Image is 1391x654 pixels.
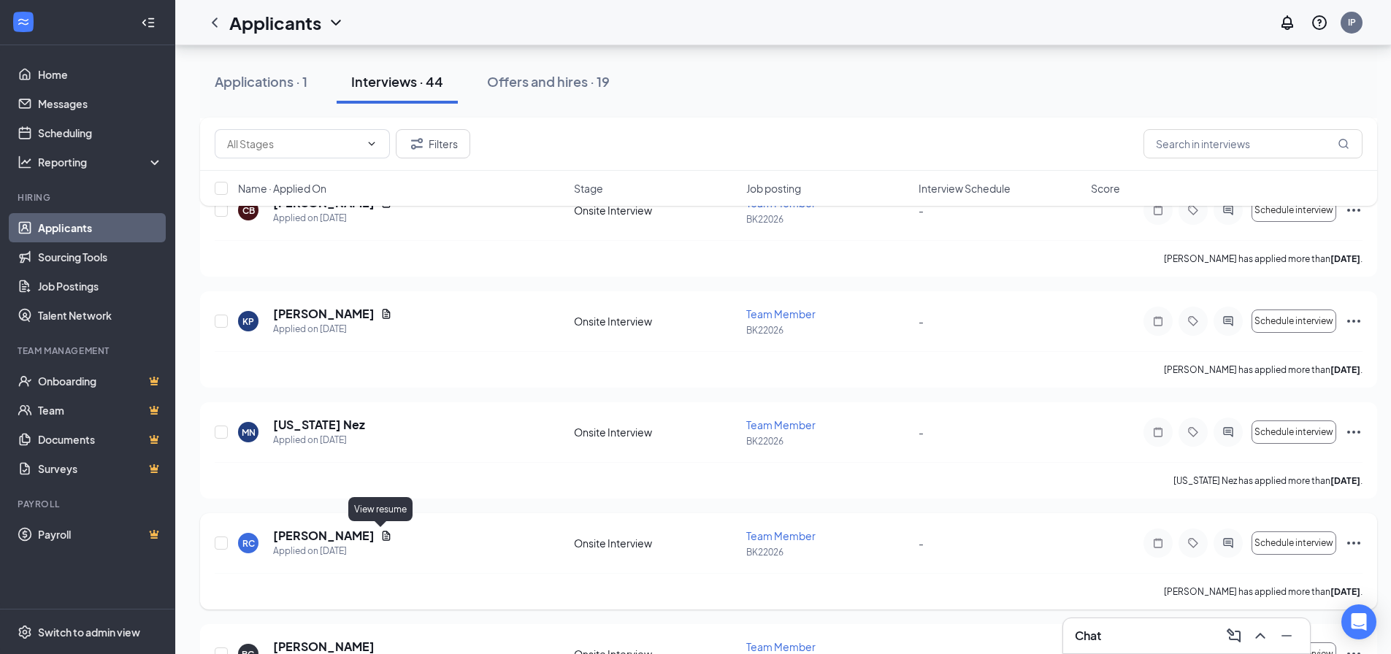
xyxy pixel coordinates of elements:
div: Applied on [DATE] [273,322,392,336]
div: RC [242,537,255,550]
svg: Tag [1184,426,1202,438]
a: Applicants [38,213,163,242]
span: Schedule interview [1254,427,1333,437]
span: - [919,536,924,550]
div: Hiring [18,191,160,204]
p: [PERSON_NAME] has applied more than . [1164,585,1363,598]
span: - [919,315,924,328]
svg: Ellipses [1345,423,1363,441]
span: Score [1091,181,1120,196]
span: Team Member [746,640,816,653]
div: Interviews · 44 [351,72,443,91]
a: DocumentsCrown [38,425,163,454]
svg: ChevronDown [327,14,345,31]
button: Schedule interview [1252,420,1336,444]
span: Schedule interview [1254,538,1333,548]
p: [PERSON_NAME] has applied more than . [1164,363,1363,376]
span: Schedule interview [1254,316,1333,326]
svg: ComposeMessage [1225,627,1243,645]
a: TeamCrown [38,396,163,425]
b: [DATE] [1330,364,1360,375]
div: View resume [348,497,413,521]
div: Offers and hires · 19 [487,72,610,91]
b: [DATE] [1330,586,1360,597]
a: Scheduling [38,118,163,147]
svg: Collapse [141,15,156,30]
div: Onsite Interview [574,536,737,550]
span: Team Member [746,418,816,431]
div: Applied on [DATE] [273,544,392,558]
h5: [PERSON_NAME] [273,306,375,322]
div: Open Intercom Messenger [1341,604,1376,639]
div: IP [1348,16,1356,28]
div: Applications · 1 [215,72,307,91]
div: MN [242,426,256,439]
span: Name · Applied On [238,181,326,196]
input: All Stages [227,136,360,152]
svg: ActiveChat [1219,537,1237,549]
p: BK22026 [746,324,910,336]
a: Talent Network [38,301,163,330]
span: - [919,426,924,439]
svg: Ellipses [1345,312,1363,330]
div: Payroll [18,498,160,510]
button: ComposeMessage [1222,624,1246,647]
input: Search in interviews [1143,129,1363,158]
svg: ActiveChat [1219,426,1237,438]
p: [US_STATE] Nez has applied more than . [1173,474,1363,487]
svg: Note [1149,426,1167,438]
a: Job Postings [38,272,163,301]
button: ChevronUp [1249,624,1272,647]
svg: MagnifyingGlass [1338,138,1349,150]
span: Interview Schedule [919,181,1011,196]
button: Schedule interview [1252,531,1336,555]
div: Onsite Interview [574,425,737,439]
button: Minimize [1275,624,1298,647]
a: SurveysCrown [38,454,163,483]
div: Onsite Interview [574,314,737,328]
button: Schedule interview [1252,309,1336,333]
p: BK22026 [746,435,910,447]
a: OnboardingCrown [38,366,163,396]
h5: [US_STATE] Nez [273,417,365,433]
h1: Applicants [229,10,321,35]
button: Filter Filters [396,129,470,158]
div: KP [242,315,254,328]
b: [DATE] [1330,253,1360,264]
svg: Note [1149,315,1167,327]
svg: Notifications [1279,14,1296,31]
b: [DATE] [1330,475,1360,486]
a: Messages [38,89,163,118]
a: Home [38,60,163,89]
div: Applied on [DATE] [273,433,365,447]
svg: Tag [1184,537,1202,549]
svg: Document [380,530,392,542]
span: Team Member [746,307,816,320]
svg: Document [380,308,392,320]
svg: Tag [1184,315,1202,327]
svg: Settings [18,625,32,639]
span: Job posting [746,181,801,196]
svg: ChevronDown [366,138,378,150]
span: Team Member [746,529,816,542]
svg: ActiveChat [1219,315,1237,327]
svg: WorkstreamLogo [16,15,31,29]
p: [PERSON_NAME] has applied more than . [1164,253,1363,265]
div: Reporting [38,155,164,169]
h5: [PERSON_NAME] [273,528,375,544]
div: Switch to admin view [38,625,140,639]
svg: Ellipses [1345,534,1363,552]
h3: Chat [1075,628,1101,644]
svg: Note [1149,537,1167,549]
svg: QuestionInfo [1311,14,1328,31]
svg: Minimize [1278,627,1295,645]
svg: Analysis [18,155,32,169]
svg: ChevronLeft [206,14,223,31]
span: Stage [574,181,603,196]
svg: ChevronUp [1252,627,1269,645]
div: Team Management [18,345,160,357]
a: PayrollCrown [38,520,163,549]
a: Sourcing Tools [38,242,163,272]
p: BK22026 [746,546,910,558]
